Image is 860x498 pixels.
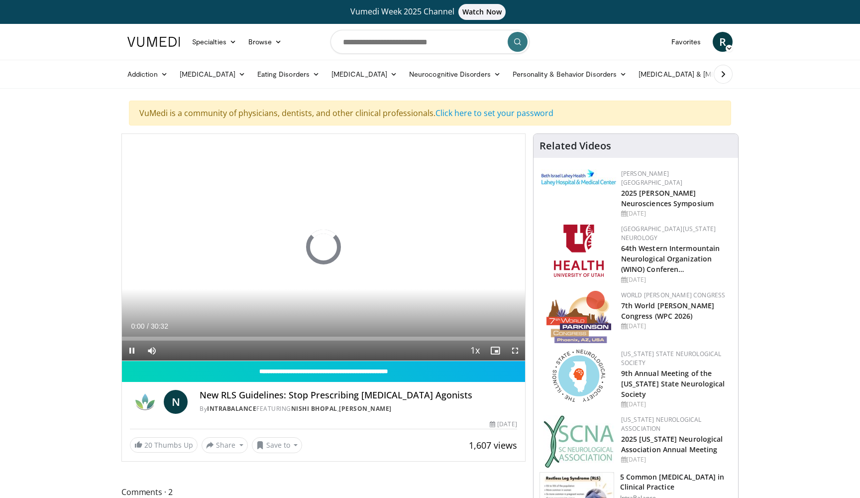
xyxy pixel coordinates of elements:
[147,322,149,330] span: /
[129,4,731,20] a: Vumedi Week 2025 ChannelWatch Now
[291,404,337,413] a: Nishi Bhopal
[539,140,611,152] h4: Related Videos
[202,437,248,453] button: Share
[131,322,144,330] span: 0:00
[200,390,517,401] h4: New RLS Guidelines: Stop Prescribing [MEDICAL_DATA] Agonists
[325,64,403,84] a: [MEDICAL_DATA]
[144,440,152,450] span: 20
[621,301,714,321] a: 7th World [PERSON_NAME] Congress (WPC 2026)
[122,341,142,361] button: Pause
[186,32,242,52] a: Specialties
[339,404,392,413] a: [PERSON_NAME]
[142,341,162,361] button: Mute
[621,169,683,187] a: [PERSON_NAME][GEOGRAPHIC_DATA]
[129,101,731,125] div: VuMedi is a community of physicians, dentists, and other clinical professionals.
[130,437,198,453] a: 20 Thumbs Up
[554,225,604,277] img: f6362829-b0a3-407d-a044-59546adfd345.png.150x105_q85_autocrop_double_scale_upscale_version-0.2.png
[621,225,716,242] a: [GEOGRAPHIC_DATA][US_STATE] Neurology
[458,4,506,20] span: Watch Now
[621,291,726,299] a: World [PERSON_NAME] Congress
[621,434,723,454] a: 2025 [US_STATE] Neurological Association Annual Meeting
[485,341,505,361] button: Enable picture-in-picture mode
[164,390,188,414] a: N
[122,134,525,361] video-js: Video Player
[665,32,707,52] a: Favorites
[541,169,616,186] img: e7977282-282c-4444-820d-7cc2733560fd.jpg.150x105_q85_autocrop_double_scale_upscale_version-0.2.jpg
[621,275,730,284] div: [DATE]
[633,64,775,84] a: [MEDICAL_DATA] & [MEDICAL_DATA]
[207,404,256,413] a: IntraBalance
[621,188,714,208] a: 2025 [PERSON_NAME] Neurosciences Symposium
[621,400,730,409] div: [DATE]
[465,341,485,361] button: Playback Rate
[122,337,525,341] div: Progress Bar
[490,420,517,429] div: [DATE]
[242,32,288,52] a: Browse
[127,37,180,47] img: VuMedi Logo
[174,64,251,84] a: [MEDICAL_DATA]
[130,390,160,414] img: IntraBalance
[200,404,517,413] div: By FEATURING ,
[252,437,303,453] button: Save to
[121,64,174,84] a: Addiction
[251,64,325,84] a: Eating Disorders
[507,64,633,84] a: Personality & Behavior Disorders
[435,108,553,119] a: Click here to set your password
[621,415,702,433] a: [US_STATE] Neurological Association
[621,369,725,399] a: 9th Annual Meeting of the [US_STATE] State Neurological Society
[621,322,730,331] div: [DATE]
[621,244,720,274] a: 64th Western Intermountain Neurological Organization (WINO) Conferen…
[469,439,517,451] span: 1,607 views
[621,209,730,218] div: [DATE]
[552,350,605,402] img: 71a8b48c-8850-4916-bbdd-e2f3ccf11ef9.png.150x105_q85_autocrop_double_scale_upscale_version-0.2.png
[620,472,732,492] h3: 5 Common [MEDICAL_DATA] in Clinical Practice
[403,64,507,84] a: Neurocognitive Disorders
[543,415,614,468] img: b123db18-9392-45ae-ad1d-42c3758a27aa.jpg.150x105_q85_autocrop_double_scale_upscale_version-0.2.jpg
[151,322,168,330] span: 30:32
[713,32,733,52] a: R
[621,455,730,464] div: [DATE]
[505,341,525,361] button: Fullscreen
[330,30,530,54] input: Search topics, interventions
[621,350,722,367] a: [US_STATE] State Neurological Society
[546,291,611,343] img: 16fe1da8-a9a0-4f15-bd45-1dd1acf19c34.png.150x105_q85_autocrop_double_scale_upscale_version-0.2.png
